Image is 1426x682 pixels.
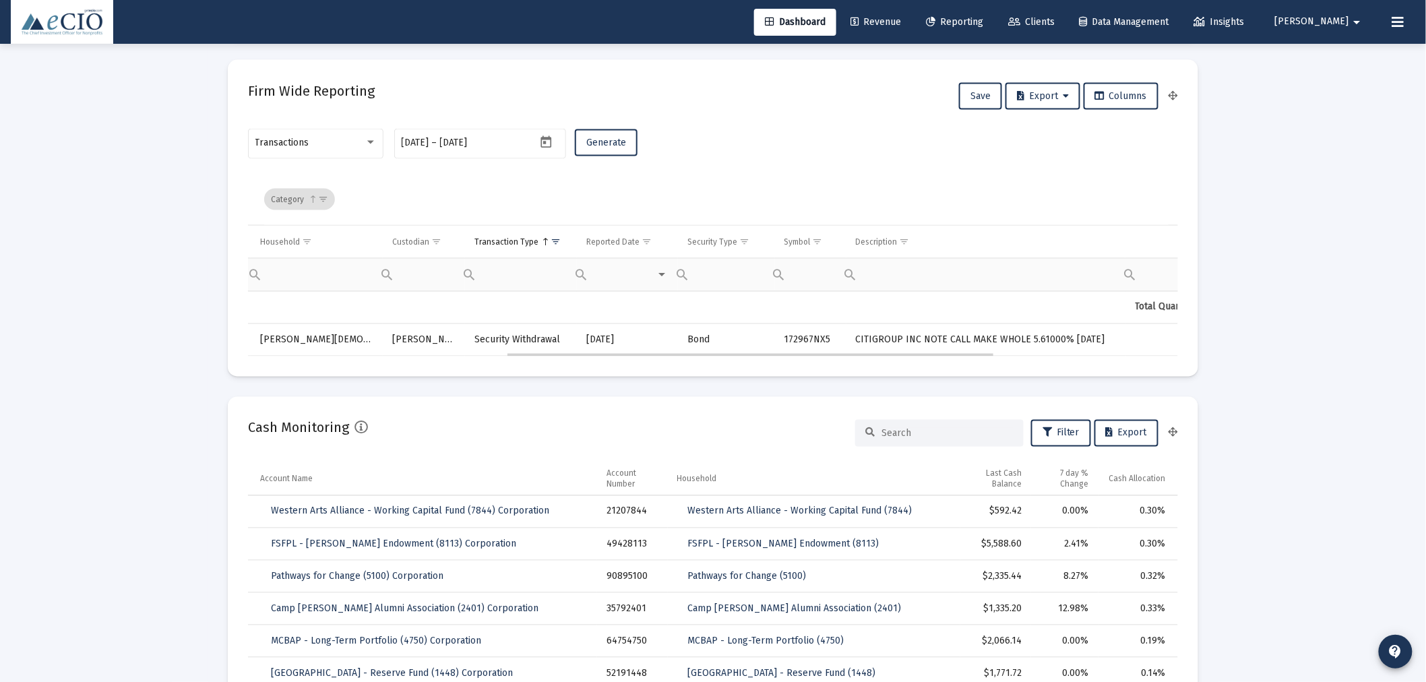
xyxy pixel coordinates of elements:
[688,571,807,582] span: Pathways for Change (5100)
[248,463,597,495] td: Column Account Name
[678,226,774,258] td: Column Security Type
[465,324,577,356] td: Security Withdrawal
[597,496,668,528] td: 21207844
[881,428,1014,439] input: Search
[960,625,1031,658] td: $2,066.14
[271,635,481,647] span: MCBAP - Long-Term Portfolio (4750) Corporation
[1098,625,1178,658] td: 0.19%
[260,237,300,247] div: Household
[1125,226,1253,258] td: Column Quantity
[264,174,1169,225] div: Data grid toolbar
[846,258,1126,291] td: Filter cell
[1106,427,1147,439] span: Export
[688,538,879,550] span: FSFPL - [PERSON_NAME] Endowment (8113)
[960,528,1031,561] td: $5,588.60
[688,603,902,615] span: Camp [PERSON_NAME] Alumni Association (2401)
[1041,538,1089,551] div: 2.41%
[970,468,1022,490] div: Last Cash Balance
[260,498,560,525] a: Western Arts Alliance - Working Capital Fund (7844) Corporation
[784,237,811,247] div: Symbol
[474,237,538,247] div: Transaction Type
[960,463,1031,495] td: Column Last Cash Balance
[1080,16,1169,28] span: Data Management
[577,258,678,291] td: Filter cell
[970,90,991,102] span: Save
[440,137,505,148] input: End date
[959,83,1002,110] button: Save
[677,563,817,590] a: Pathways for Change (5100)
[678,258,774,291] td: Filter cell
[597,528,668,561] td: 49428113
[402,137,429,148] input: Start date
[586,237,640,247] div: Reported Date
[754,9,836,36] a: Dashboard
[248,174,1178,356] div: Data grid
[1194,16,1245,28] span: Insights
[575,129,638,156] button: Generate
[248,80,375,102] h2: Firm Wide Reporting
[765,16,826,28] span: Dashboard
[597,561,668,593] td: 90895100
[318,194,328,204] span: Show filter options for column 'undefined'
[536,132,556,152] button: Open calendar
[775,258,846,291] td: Filter cell
[392,237,429,247] div: Custodian
[813,237,823,247] span: Show filter options for column 'Symbol'
[677,628,855,655] a: MCBAP - Long-Term Portfolio (4750)
[586,137,626,148] span: Generate
[577,226,678,258] td: Column Reported Date
[1041,602,1089,616] div: 12.98%
[688,505,912,517] span: Western Arts Alliance - Working Capital Fund (7844)
[642,237,652,247] span: Show filter options for column 'Reported Date'
[1275,16,1349,28] span: [PERSON_NAME]
[1095,90,1147,102] span: Columns
[383,324,465,356] td: [PERSON_NAME]
[1005,83,1080,110] button: Export
[1098,463,1178,495] td: Column Cash Allocation
[271,603,538,615] span: Camp [PERSON_NAME] Alumni Association (2401) Corporation
[597,593,668,625] td: 35792401
[1098,496,1178,528] td: 0.30%
[383,226,465,258] td: Column Custodian
[597,463,668,495] td: Column Account Number
[1259,8,1382,35] button: [PERSON_NAME]
[688,635,844,647] span: MCBAP - Long-Term Portfolio (4750)
[1008,16,1055,28] span: Clients
[248,417,349,439] h2: Cash Monitoring
[597,625,668,658] td: 64754750
[271,505,549,517] span: Western Arts Alliance - Working Capital Fund (7844) Corporation
[271,538,516,550] span: FSFPL - [PERSON_NAME] Endowment (8113) Corporation
[1041,570,1089,584] div: 8.27%
[846,226,1126,258] td: Column Description
[775,324,846,356] td: 172967NX5
[1031,463,1098,495] td: Column 7 day % Change
[668,463,961,495] td: Column Household
[1098,593,1178,625] td: 0.33%
[840,9,912,36] a: Revenue
[1041,667,1089,681] div: 0.00%
[251,258,383,291] td: Filter cell
[551,237,561,247] span: Show filter options for column 'Transaction Type'
[1125,258,1253,291] td: Filter cell
[677,531,890,558] a: FSFPL - [PERSON_NAME] Endowment (8113)
[1069,9,1180,36] a: Data Management
[687,237,737,247] div: Security Type
[431,237,441,247] span: Show filter options for column 'Custodian'
[678,324,774,356] td: Bond
[1084,83,1158,110] button: Columns
[260,596,549,623] a: Camp [PERSON_NAME] Alumni Association (2401) Corporation
[465,226,577,258] td: Column Transaction Type
[775,226,846,258] td: Column Symbol
[264,189,335,210] div: Category
[926,16,983,28] span: Reporting
[739,237,749,247] span: Show filter options for column 'Security Type'
[1136,301,1244,314] div: Total Quantity: -20,000.00
[856,237,898,247] div: Description
[1349,9,1365,36] mat-icon: arrow_drop_down
[260,531,527,558] a: FSFPL - [PERSON_NAME] Endowment (8113) Corporation
[1098,528,1178,561] td: 0.30%
[677,498,923,525] a: Western Arts Alliance - Working Capital Fund (7844)
[1094,420,1158,447] button: Export
[960,561,1031,593] td: $2,335.44
[1388,644,1404,660] mat-icon: contact_support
